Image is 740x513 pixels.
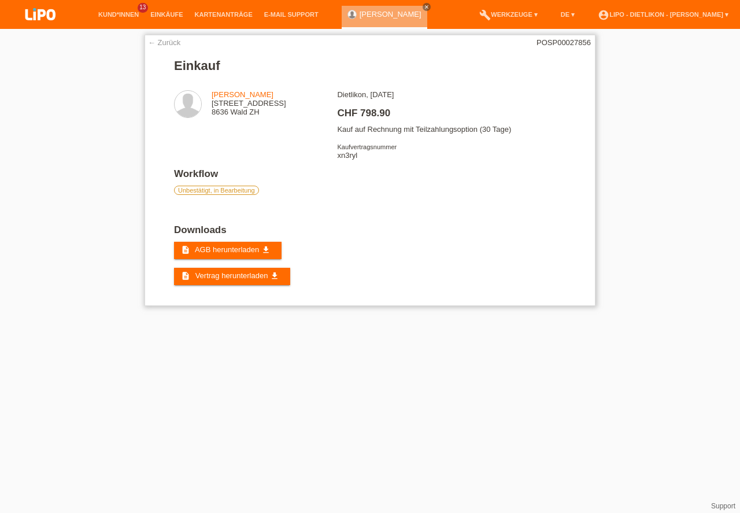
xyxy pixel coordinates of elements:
i: close [424,4,430,10]
i: description [181,245,190,254]
i: account_circle [598,9,609,21]
a: Kartenanträge [189,11,258,18]
div: [STREET_ADDRESS] 8636 Wald ZH [212,90,286,116]
a: description AGB herunterladen get_app [174,242,282,259]
a: [PERSON_NAME] [360,10,421,19]
label: Unbestätigt, in Bearbeitung [174,186,259,195]
h2: Downloads [174,224,566,242]
a: description Vertrag herunterladen get_app [174,268,290,285]
a: buildWerkzeuge ▾ [473,11,543,18]
span: 13 [138,3,148,13]
h2: Workflow [174,168,566,186]
a: close [423,3,431,11]
span: AGB herunterladen [195,245,259,254]
div: POSP00027856 [536,38,591,47]
a: account_circleLIPO - Dietlikon - [PERSON_NAME] ▾ [592,11,734,18]
a: LIPO pay [12,24,69,32]
a: [PERSON_NAME] [212,90,273,99]
i: build [479,9,491,21]
i: description [181,271,190,281]
a: ← Zurück [148,38,180,47]
h1: Einkauf [174,58,566,73]
i: get_app [261,245,271,254]
a: DE ▾ [555,11,580,18]
i: get_app [270,271,279,281]
h2: CHF 798.90 [337,108,565,125]
a: E-Mail Support [258,11,324,18]
span: Vertrag herunterladen [195,271,268,280]
div: Dietlikon, [DATE] Kauf auf Rechnung mit Teilzahlungsoption (30 Tage) xn3ryl [337,90,565,168]
a: Kund*innen [92,11,145,18]
span: Kaufvertragsnummer [337,143,397,150]
a: Support [711,502,735,510]
a: Einkäufe [145,11,188,18]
